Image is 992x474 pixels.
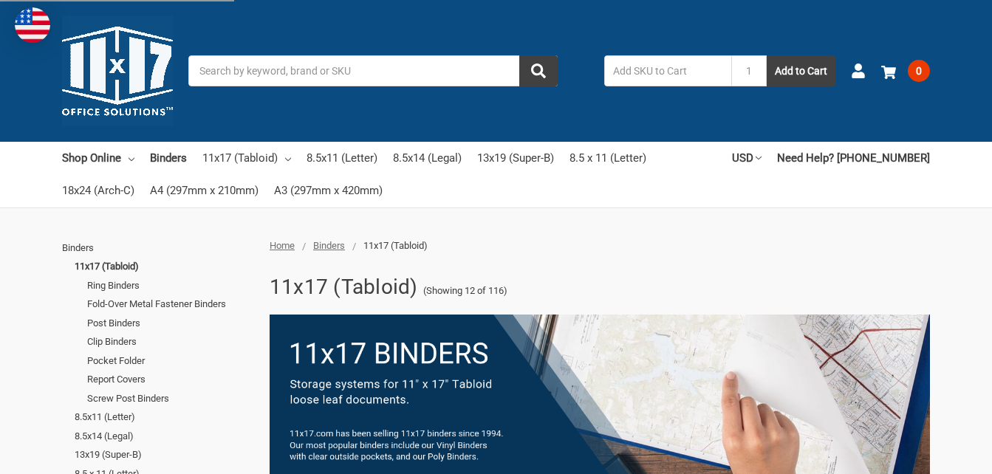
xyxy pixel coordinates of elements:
a: 0 [881,52,930,90]
a: Screw Post Binders [87,389,253,408]
a: 8.5x11 (Letter) [307,142,377,174]
img: duty and tax information for United States [15,7,50,43]
a: Need Help? [PHONE_NUMBER] [777,142,930,174]
a: 11x17 (Tabloid) [75,257,253,276]
button: Add to Cart [767,55,835,86]
a: Binders [150,142,187,174]
input: Search by keyword, brand or SKU [188,55,558,86]
a: USD [732,142,762,174]
span: (Showing 12 of 116) [423,284,507,298]
h1: 11x17 (Tabloid) [270,268,418,306]
a: Binders [62,238,253,258]
img: 11x17.com [62,16,173,126]
a: 13x19 (Super-B) [75,445,253,464]
a: Pocket Folder [87,351,253,371]
a: Report Covers [87,370,253,389]
a: 8.5x14 (Legal) [393,142,462,174]
a: 8.5 x 11 (Letter) [569,142,646,174]
span: 0 [908,60,930,82]
a: Home [270,240,295,251]
span: 11x17 (Tabloid) [363,240,428,251]
a: Binders [313,240,345,251]
a: A4 (297mm x 210mm) [150,174,259,207]
a: Fold-Over Metal Fastener Binders [87,295,253,314]
a: Shop Online [62,142,134,174]
a: 18x24 (Arch-C) [62,174,134,207]
input: Add SKU to Cart [604,55,731,86]
a: 13x19 (Super-B) [477,142,554,174]
a: 8.5x14 (Legal) [75,427,253,446]
a: Clip Binders [87,332,253,351]
a: Ring Binders [87,276,253,295]
a: Post Binders [87,314,253,333]
a: 11x17 (Tabloid) [202,142,291,174]
a: A3 (297mm x 420mm) [274,174,383,207]
a: 8.5x11 (Letter) [75,408,253,427]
